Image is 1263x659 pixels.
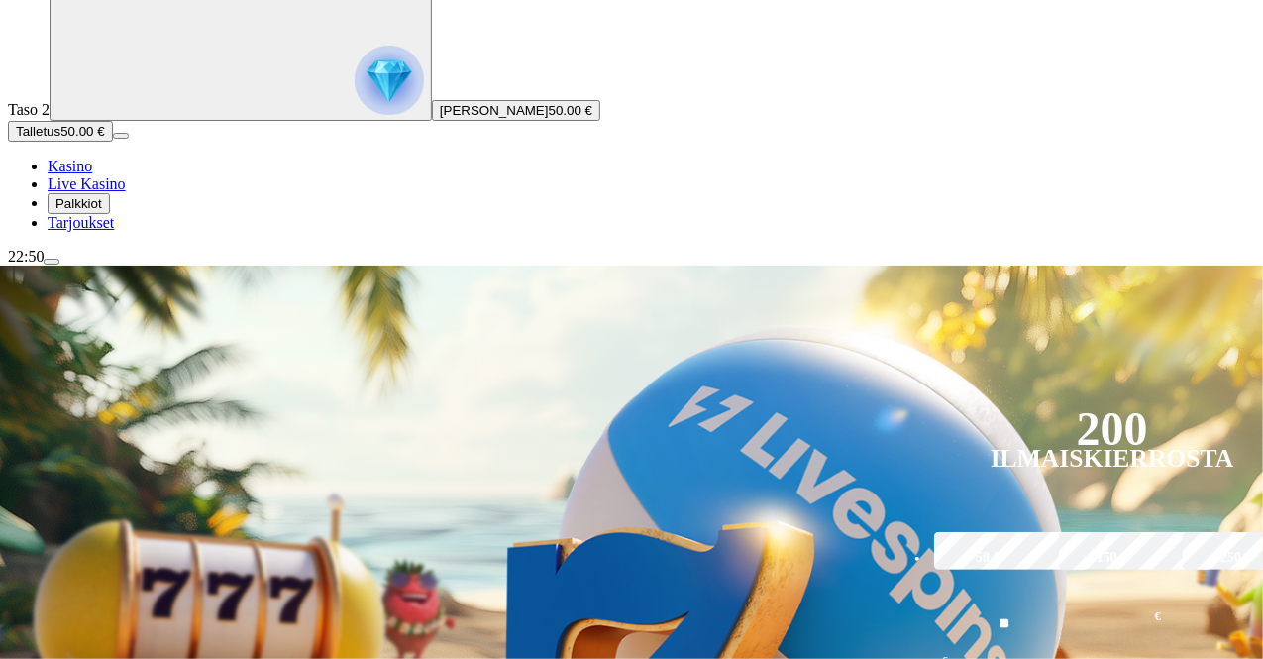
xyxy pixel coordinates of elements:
span: Taso 2 [8,101,50,118]
button: menu [44,259,59,265]
button: reward iconPalkkiot [48,193,110,214]
div: Ilmaiskierrosta [991,447,1234,471]
span: Live Kasino [48,175,126,192]
label: 50 € [929,529,1046,587]
span: [PERSON_NAME] [440,103,549,118]
span: Kasino [48,158,92,174]
span: Palkkiot [55,196,102,211]
label: 150 € [1054,529,1171,587]
img: reward progress [355,46,424,115]
div: 200 [1077,417,1148,441]
a: gift-inverted iconTarjoukset [48,214,114,231]
span: 22:50 [8,248,44,265]
a: diamond iconKasino [48,158,92,174]
button: [PERSON_NAME]50.00 € [432,100,600,121]
span: Tarjoukset [48,214,114,231]
span: € [1155,607,1161,626]
span: 50.00 € [549,103,592,118]
button: Talletusplus icon50.00 € [8,121,113,142]
span: Talletus [16,124,60,139]
a: poker-chip iconLive Kasino [48,175,126,192]
button: menu [113,133,129,139]
span: 50.00 € [60,124,104,139]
